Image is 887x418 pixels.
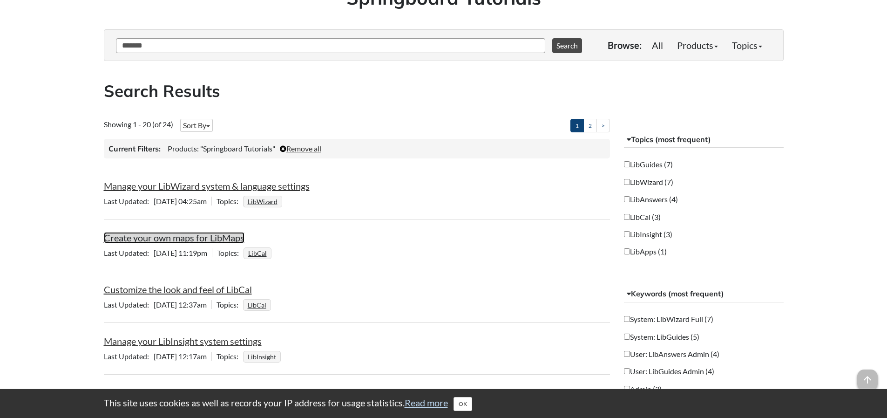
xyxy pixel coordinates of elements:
[246,195,279,208] a: LibWizard
[552,38,582,53] button: Search
[857,370,878,390] span: arrow_upward
[246,298,268,312] a: LibCal
[104,336,262,347] a: Manage your LibInsight system settings
[104,352,211,361] span: [DATE] 12:17am
[244,248,274,257] ul: Topics
[624,332,699,342] label: System: LibGuides (5)
[624,316,630,322] input: System: LibWizard Full (7)
[624,248,630,254] input: LibApps (1)
[857,370,878,382] a: arrow_upward
[624,229,672,240] label: LibInsight (3)
[217,248,244,257] span: Topics
[280,144,321,153] a: Remove all
[670,36,725,55] a: Products
[104,352,154,361] span: Last Updated
[624,212,661,222] label: LibCal (3)
[104,300,211,309] span: [DATE] 12:37am
[624,384,662,394] label: Admin (3)
[200,144,275,153] span: "Springboard Tutorials"
[104,284,252,295] a: Customize the look and feel of LibCal
[624,214,630,220] input: LibCal (3)
[624,159,673,170] label: LibGuides (7)
[624,231,630,237] input: LibInsight (3)
[583,119,597,132] a: 2
[608,39,642,52] p: Browse:
[454,397,472,411] button: Close
[246,350,278,363] a: LibInsight
[168,144,199,153] span: Products:
[180,119,213,132] button: Sort By
[570,119,610,132] ul: Pagination of search results
[596,119,610,132] a: >
[104,197,154,206] span: Last Updated
[624,386,630,392] input: Admin (3)
[624,314,713,324] label: System: LibWizard Full (7)
[243,197,284,206] ul: Topics
[104,80,784,103] h2: Search Results
[405,397,448,408] a: Read more
[624,177,673,187] label: LibWizard (7)
[104,232,244,243] a: Create your own maps for LibMaps
[217,352,243,361] span: Topics
[104,120,173,129] span: Showing 1 - 20 (of 24)
[624,349,719,359] label: User: LibAnswers Admin (4)
[624,286,784,302] button: Keywords (most frequent)
[217,197,243,206] span: Topics
[104,387,309,398] a: Create and customize LibGuides groups (CMS only)
[243,352,283,361] ul: Topics
[104,197,211,206] span: [DATE] 04:25am
[725,36,769,55] a: Topics
[108,144,161,154] h3: Current Filters
[247,247,268,260] a: LibCal
[624,247,667,257] label: LibApps (1)
[624,368,630,374] input: User: LibGuides Admin (4)
[624,366,714,377] label: User: LibGuides Admin (4)
[624,196,630,202] input: LibAnswers (4)
[624,351,630,357] input: User: LibAnswers Admin (4)
[624,194,678,205] label: LibAnswers (4)
[624,161,630,167] input: LibGuides (7)
[217,300,243,309] span: Topics
[104,248,154,257] span: Last Updated
[243,300,273,309] ul: Topics
[624,334,630,340] input: System: LibGuides (5)
[104,248,212,257] span: [DATE] 11:19pm
[624,179,630,185] input: LibWizard (7)
[624,131,784,148] button: Topics (most frequent)
[645,36,670,55] a: All
[95,396,793,411] div: This site uses cookies as well as records your IP address for usage statistics.
[570,119,584,132] a: 1
[104,180,310,192] a: Manage your LibWizard system & language settings
[104,300,154,309] span: Last Updated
